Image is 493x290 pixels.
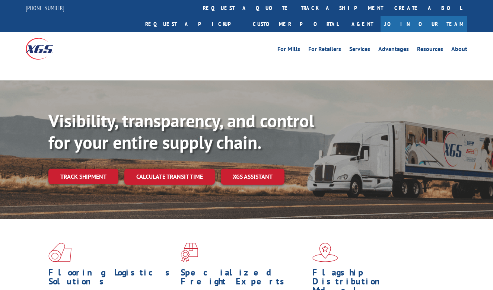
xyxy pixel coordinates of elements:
[48,109,314,154] b: Visibility, transparency, and control for your entire supply chain.
[140,16,247,32] a: Request a pickup
[48,169,118,184] a: Track shipment
[124,169,215,185] a: Calculate transit time
[277,46,300,54] a: For Mills
[417,46,443,54] a: Resources
[26,4,64,12] a: [PHONE_NUMBER]
[344,16,381,32] a: Agent
[451,46,467,54] a: About
[247,16,344,32] a: Customer Portal
[312,243,338,262] img: xgs-icon-flagship-distribution-model-red
[48,243,71,262] img: xgs-icon-total-supply-chain-intelligence-red
[48,268,175,290] h1: Flooring Logistics Solutions
[378,46,409,54] a: Advantages
[181,268,307,290] h1: Specialized Freight Experts
[221,169,284,185] a: XGS ASSISTANT
[349,46,370,54] a: Services
[308,46,341,54] a: For Retailers
[381,16,467,32] a: Join Our Team
[181,243,198,262] img: xgs-icon-focused-on-flooring-red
